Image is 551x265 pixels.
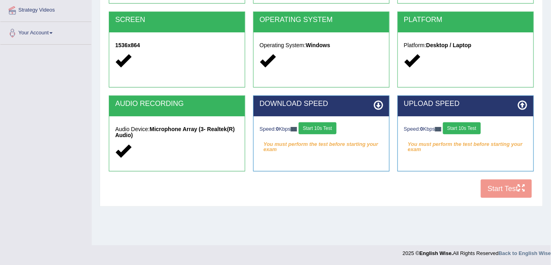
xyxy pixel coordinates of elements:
[499,250,551,256] a: Back to English Wise
[0,22,91,42] a: Your Account
[435,127,441,132] img: ajax-loader-fb-connection.gif
[419,250,453,256] strong: English Wise.
[420,126,423,132] strong: 0
[404,100,527,108] h2: UPLOAD SPEED
[299,122,337,134] button: Start 10s Test
[260,16,383,24] h2: OPERATING SYSTEM
[291,127,297,132] img: ajax-loader-fb-connection.gif
[443,122,481,134] button: Start 10s Test
[404,122,527,136] div: Speed: Kbps
[115,100,239,108] h2: AUDIO RECORDING
[404,138,527,150] em: You must perform the test before starting your exam
[403,245,551,257] div: 2025 © All Rights Reserved
[306,42,330,48] strong: Windows
[115,126,235,138] strong: Microphone Array (3- Realtek(R) Audio)
[115,126,239,139] h5: Audio Device:
[404,16,527,24] h2: PLATFORM
[115,42,140,48] strong: 1536x864
[426,42,472,48] strong: Desktop / Laptop
[404,42,527,48] h5: Platform:
[115,16,239,24] h2: SCREEN
[276,126,279,132] strong: 0
[260,122,383,136] div: Speed: Kbps
[260,138,383,150] em: You must perform the test before starting your exam
[260,42,383,48] h5: Operating System:
[260,100,383,108] h2: DOWNLOAD SPEED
